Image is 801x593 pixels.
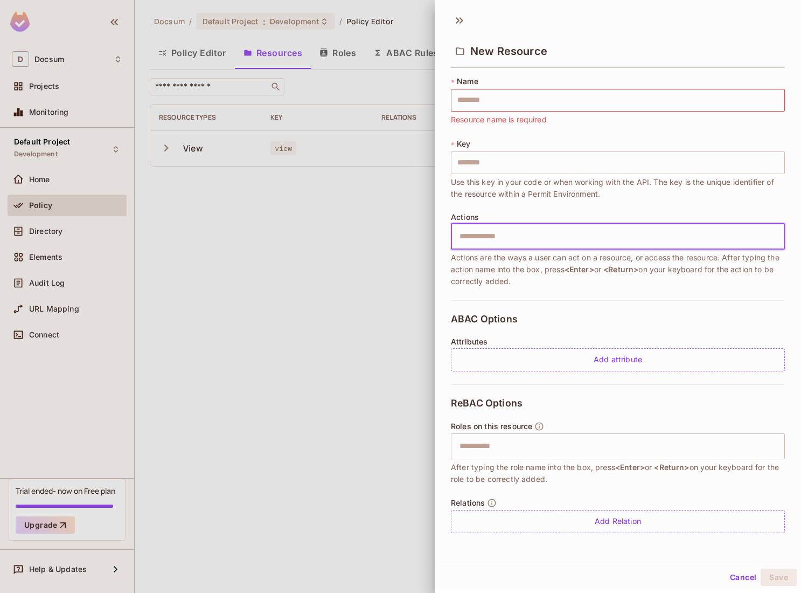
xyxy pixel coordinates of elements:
span: Roles on this resource [451,422,532,431]
div: Add attribute [451,348,785,371]
span: Key [457,140,470,148]
button: Save [761,569,797,586]
button: Cancel [726,569,761,586]
span: <Return> [603,265,638,274]
span: Relations [451,499,485,507]
span: Name [457,77,478,86]
span: ABAC Options [451,314,518,325]
span: <Enter> [565,265,594,274]
span: Attributes [451,337,488,346]
span: Actions [451,213,479,222]
div: Add Relation [451,510,785,533]
span: After typing the role name into the box, press or on your keyboard for the role to be correctly a... [451,461,785,485]
span: New Resource [470,45,547,58]
span: Actions are the ways a user can act on a resource, or access the resource. After typing the actio... [451,252,785,287]
span: ReBAC Options [451,398,523,409]
span: Use this key in your code or when working with the API. The key is the unique identifier of the r... [451,176,785,200]
span: <Enter> [615,463,645,472]
span: Resource name is required [451,114,547,126]
span: <Return> [654,463,689,472]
